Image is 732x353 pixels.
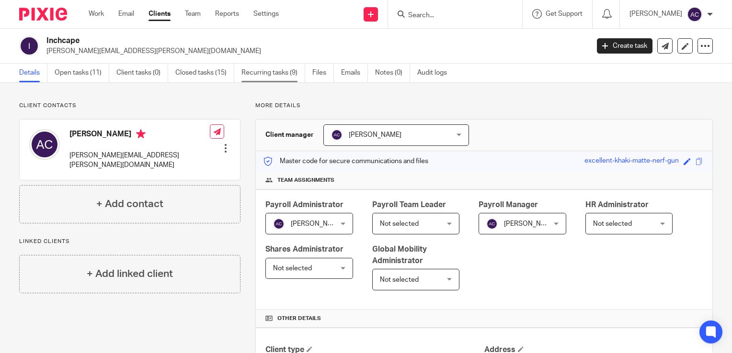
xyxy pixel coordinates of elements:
img: svg%3E [19,36,39,56]
a: Recurring tasks (9) [241,64,305,82]
img: svg%3E [486,218,498,230]
a: Emails [341,64,368,82]
a: Open tasks (11) [55,64,109,82]
a: Notes (0) [375,64,410,82]
span: Not selected [380,276,419,283]
p: [PERSON_NAME][EMAIL_ADDRESS][PERSON_NAME][DOMAIN_NAME] [69,151,210,170]
span: Shares Administrator [265,245,343,253]
span: Payroll Administrator [265,201,343,209]
p: Master code for secure communications and files [263,156,428,166]
h4: + Add contact [96,197,163,211]
p: Linked clients [19,238,240,245]
p: [PERSON_NAME][EMAIL_ADDRESS][PERSON_NAME][DOMAIN_NAME] [46,46,583,56]
span: Not selected [593,221,632,227]
a: Clients [149,9,171,19]
span: Other details [277,315,321,322]
a: Reports [215,9,239,19]
h2: Inchcape [46,36,475,46]
div: excellent-khaki-matte-nerf-gun [584,156,679,167]
h3: Client manager [265,130,314,140]
h4: [PERSON_NAME] [69,129,210,141]
p: [PERSON_NAME] [629,9,682,19]
a: Team [185,9,201,19]
span: HR Administrator [585,201,649,209]
p: Client contacts [19,102,240,110]
img: svg%3E [687,7,702,22]
a: Files [312,64,334,82]
a: Audit logs [417,64,454,82]
a: Closed tasks (15) [175,64,234,82]
a: Client tasks (0) [116,64,168,82]
span: Payroll Manager [479,201,538,209]
i: Primary [136,129,146,139]
span: Get Support [546,11,583,17]
span: Team assignments [277,176,334,184]
span: Not selected [380,221,419,227]
img: svg%3E [331,129,343,141]
span: Payroll Team Leader [372,201,446,209]
span: [PERSON_NAME] [291,221,343,227]
h4: + Add linked client [87,266,173,281]
input: Search [407,11,493,20]
a: Email [118,9,134,19]
span: Not selected [273,265,312,272]
a: Create task [597,38,652,54]
span: Global Mobility Administrator [372,245,427,264]
a: Settings [253,9,279,19]
a: Details [19,64,47,82]
img: Pixie [19,8,67,21]
img: svg%3E [273,218,285,230]
img: svg%3E [29,129,60,160]
a: Work [89,9,104,19]
span: [PERSON_NAME] [349,132,401,138]
span: [PERSON_NAME] [504,221,557,227]
p: More details [255,102,713,110]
